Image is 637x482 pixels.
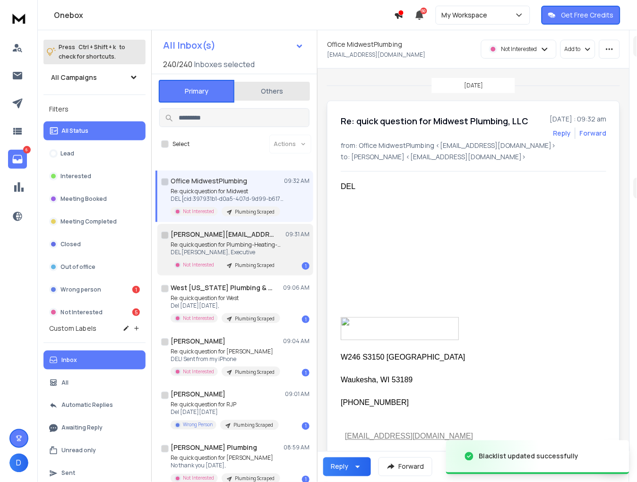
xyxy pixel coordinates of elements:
button: D [9,454,28,473]
img: logo [9,9,28,27]
button: Get Free Credits [542,6,620,25]
p: 6 [23,146,31,154]
span: 50 [421,8,427,14]
p: My Workspace [442,10,491,20]
h1: Onebox [54,9,394,21]
div: Blacklist updated successfully [479,452,579,461]
a: 6 [8,150,27,169]
p: Get Free Credits [561,10,614,20]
